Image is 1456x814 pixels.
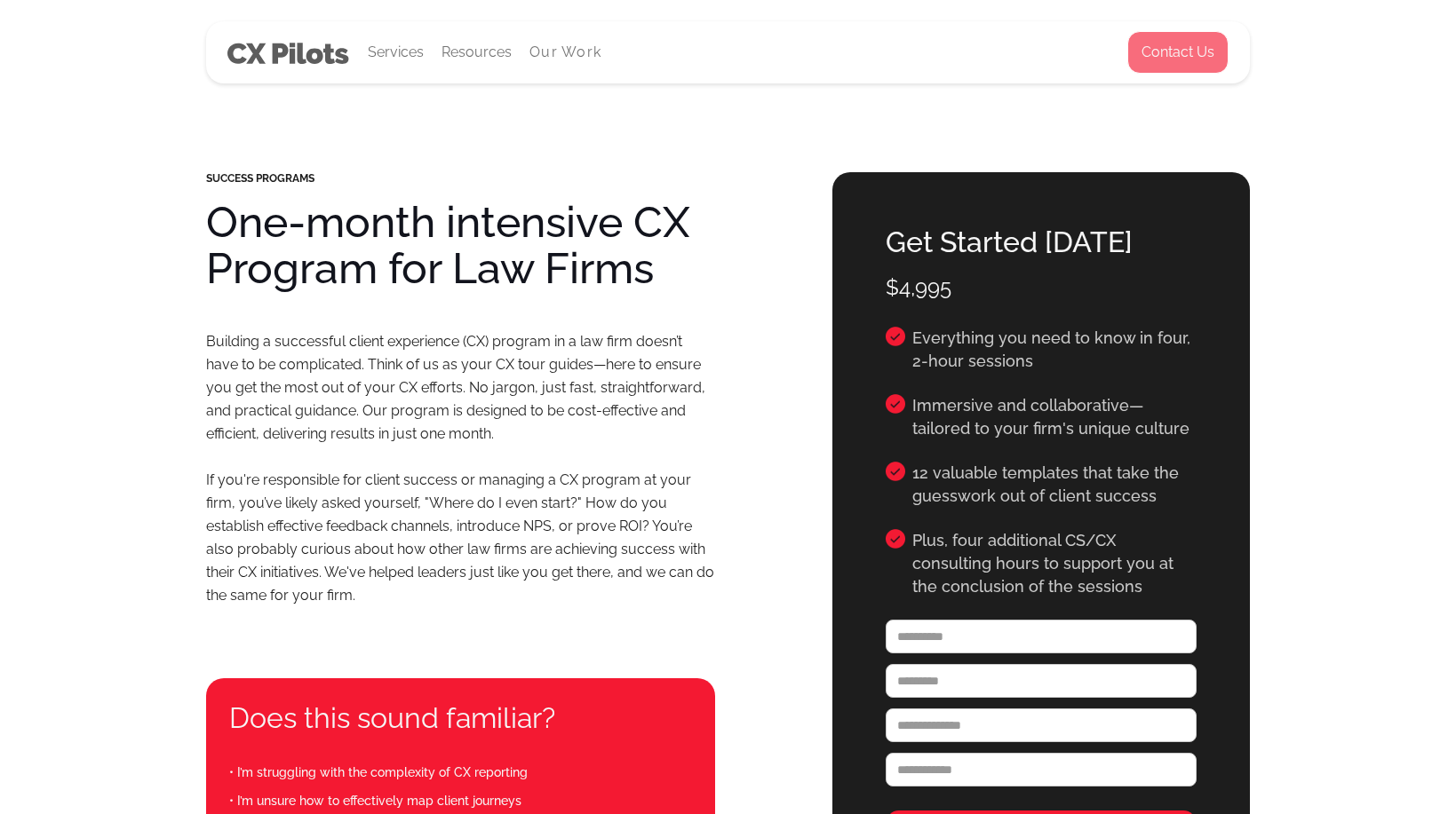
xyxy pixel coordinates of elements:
[886,225,1197,259] h4: Get Started [DATE]
[206,172,715,185] div: SUCCESS PROGRAMS
[206,330,715,607] p: Building a successful client experience (CX) program in a law firm doesn’t have to be complicated...
[912,462,1197,508] h4: 12 valuable templates that take the guesswork out of client success
[229,701,662,735] h4: Does this sound familiar?
[442,22,512,83] div: Resources
[1127,31,1229,74] a: Contact Us
[529,44,601,60] a: Our Work
[912,394,1197,440] h4: Immersive and collaborative—tailored to your firm's unique culture
[886,271,1197,304] h4: $4,995
[368,22,424,83] div: Services
[442,40,512,65] div: Resources
[912,529,1197,598] h4: Plus, four additional CS/CX consulting hours to support you at the conclusion of the sessions
[912,327,1197,373] h4: Everything you need to know in four, 2-hour sessions
[368,40,424,65] div: Services
[206,199,715,291] h1: One-month intensive CX Program for Law Firms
